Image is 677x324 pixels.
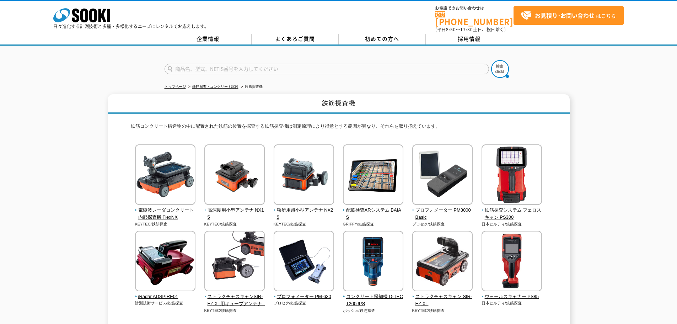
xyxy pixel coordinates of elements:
p: KEYTEC/鉄筋探査 [204,308,265,314]
a: 高深度用小型アンテナ NX15 [204,200,265,221]
img: ウォールスキャナー PS85 [482,231,542,293]
span: お電話でのお問い合わせは [435,6,514,10]
p: プロセク/鉄筋探査 [412,221,473,227]
a: コンクリート探知機 D-TECT200JPS [343,286,404,308]
img: コンクリート探知機 D-TECT200JPS [343,231,403,293]
span: 8:50 [446,26,456,33]
span: ストラクチャスキャンSIR-EZ XT用キューブアンテナ - [204,293,265,308]
img: btn_search.png [491,60,509,78]
p: GRIFFY/鉄筋探査 [343,221,404,227]
img: iRadar ADSPIRE01 [135,231,195,293]
a: iRadar ADSPIRE01 [135,286,196,301]
a: 鉄筋探査システム フェロスキャン PS300 [482,200,542,221]
p: KEYTEC/鉄筋探査 [204,221,265,227]
img: プロフォメーター PM8000Basic [412,144,473,207]
p: プロセク/鉄筋探査 [274,300,334,306]
p: 計測技術サービス/鉄筋探査 [135,300,196,306]
span: iRadar ADSPIRE01 [135,293,196,301]
span: 鉄筋探査システム フェロスキャン PS300 [482,207,542,222]
span: (平日 ～ 土日、祝日除く) [435,26,506,33]
p: ボッシュ/鉄筋探査 [343,308,404,314]
h1: 鉄筋探査機 [108,94,570,114]
span: ウォールスキャナー PS85 [482,293,542,301]
a: トップページ [165,85,186,89]
span: ストラクチャスキャン SIR-EZ XT [412,293,473,308]
img: 狭所用超小型アンテナ NX25 [274,144,334,207]
img: 電磁波レーダコンクリート内部探査機 FlexNX [135,144,195,207]
a: 企業情報 [165,34,252,44]
img: 配筋検査ARシステム BAIAS [343,144,403,207]
span: 狭所用超小型アンテナ NX25 [274,207,334,222]
a: よくあるご質問 [252,34,339,44]
a: 採用情報 [426,34,513,44]
a: ストラクチャスキャン SIR-EZ XT [412,286,473,308]
span: プロフォメーター PM-630 [274,293,334,301]
p: 鉄筋コンクリート構造物の中に配置された鉄筋の位置を探査する鉄筋探査機は測定原理により得意とする範囲が異なり、それらを取り揃えています。 [131,123,547,134]
span: 高深度用小型アンテナ NX15 [204,207,265,222]
img: プロフォメーター PM-630 [274,231,334,293]
img: 高深度用小型アンテナ NX15 [204,144,265,207]
p: KEYTEC/鉄筋探査 [135,221,196,227]
img: ストラクチャスキャン SIR-EZ XT [412,231,473,293]
p: KEYTEC/鉄筋探査 [274,221,334,227]
img: 鉄筋探査システム フェロスキャン PS300 [482,144,542,207]
p: 日本ヒルティ/鉄筋探査 [482,221,542,227]
li: 鉄筋探査機 [240,83,263,91]
strong: お見積り･お問い合わせ [535,11,595,20]
span: コンクリート探知機 D-TECT200JPS [343,293,404,308]
a: 配筋検査ARシステム BAIAS [343,200,404,221]
span: 17:30 [460,26,473,33]
span: はこちら [521,10,616,21]
span: プロフォメーター PM8000Basic [412,207,473,222]
span: 電磁波レーダコンクリート内部探査機 FlexNX [135,207,196,222]
a: 狭所用超小型アンテナ NX25 [274,200,334,221]
span: 配筋検査ARシステム BAIAS [343,207,404,222]
p: 日本ヒルティ/鉄筋探査 [482,300,542,306]
a: お見積り･お問い合わせはこちら [514,6,624,25]
a: 鉄筋探査・コンクリート試験 [192,85,238,89]
a: 初めての方へ [339,34,426,44]
a: ウォールスキャナー PS85 [482,286,542,301]
span: 初めての方へ [365,35,399,43]
input: 商品名、型式、NETIS番号を入力してください [165,64,489,74]
a: ストラクチャスキャンSIR-EZ XT用キューブアンテナ - [204,286,265,308]
p: KEYTEC/鉄筋探査 [412,308,473,314]
p: 日々進化する計測技術と多種・多様化するニーズにレンタルでお応えします。 [53,24,209,28]
img: ストラクチャスキャンSIR-EZ XT用キューブアンテナ - [204,231,265,293]
a: プロフォメーター PM8000Basic [412,200,473,221]
a: プロフォメーター PM-630 [274,286,334,301]
a: 電磁波レーダコンクリート内部探査機 FlexNX [135,200,196,221]
a: [PHONE_NUMBER] [435,11,514,26]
